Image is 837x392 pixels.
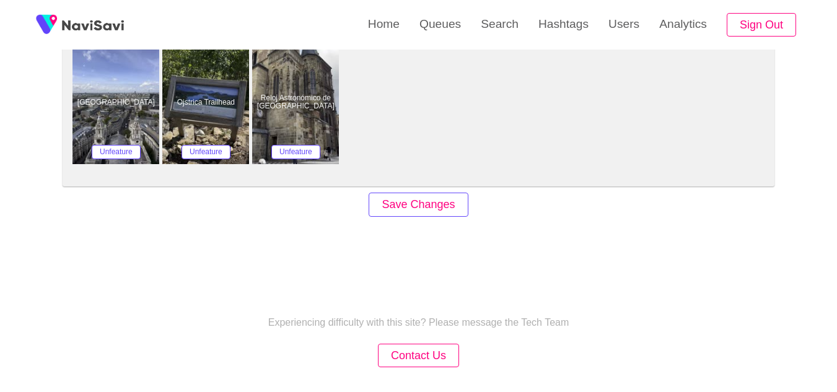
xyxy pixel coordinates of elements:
[369,193,468,217] button: Save Changes
[72,40,162,164] a: [GEOGRAPHIC_DATA]Catedral de San Pablo de LondresUnfeature
[92,145,141,160] button: Unfeature
[31,9,62,40] img: fireSpot
[268,317,569,328] p: Experiencing difficulty with this site? Please message the Tech Team
[162,40,252,164] a: Ojstrica TrailheadOjstrica TrailheadUnfeature
[62,19,124,31] img: fireSpot
[727,13,796,37] button: Sign Out
[378,351,459,361] a: Contact Us
[252,40,342,164] a: Reloj Astronómico de [GEOGRAPHIC_DATA]Reloj Astronómico de PragaUnfeature
[378,344,459,368] button: Contact Us
[271,145,320,160] button: Unfeature
[182,145,230,160] button: Unfeature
